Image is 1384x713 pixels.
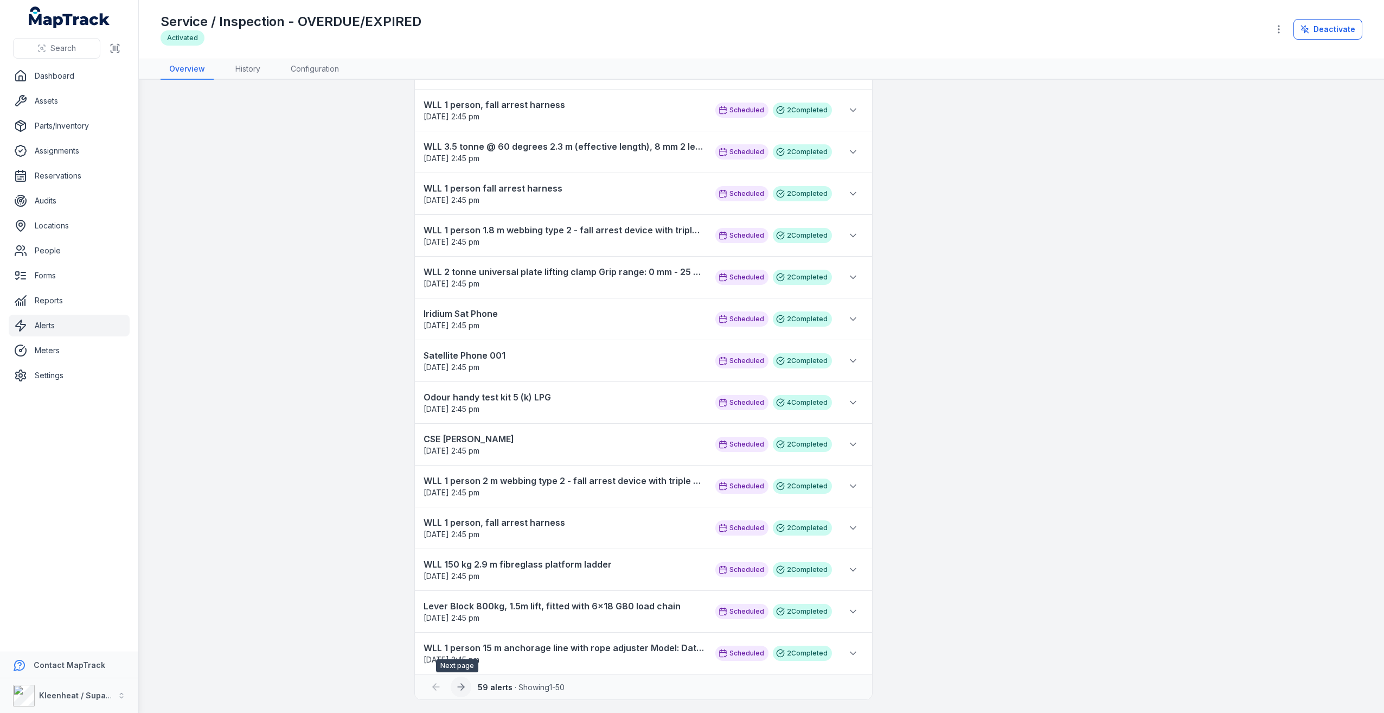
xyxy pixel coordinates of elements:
time: 08/10/2025, 2:45:00 pm [424,404,479,413]
a: WLL 1 person, fall arrest harness[DATE] 2:45 pm [424,98,704,122]
a: Reports [9,290,130,311]
time: 08/10/2025, 2:45:00 pm [424,613,479,622]
time: 08/10/2025, 2:45:00 pm [424,362,479,372]
span: [DATE] 2:45 pm [424,154,479,163]
time: 08/10/2025, 2:45:00 pm [424,154,479,163]
a: Iridium Sat Phone[DATE] 2:45 pm [424,307,704,331]
strong: WLL 2 tonne universal plate lifting clamp Grip range: 0 mm - 25 mm [424,265,704,278]
strong: WLL 1 person, fall arrest harness [424,98,704,111]
a: Forms [9,265,130,287]
div: 2 Completed [773,479,832,494]
div: 2 Completed [773,228,832,243]
strong: WLL 1 person, fall arrest harness [424,516,704,529]
a: Odour handy test kit 5 (k) LPG[DATE] 2:45 pm [424,391,704,415]
div: Scheduled [715,353,768,368]
span: · Showing 1 - 50 [478,683,565,692]
a: WLL 3.5 tonne @ 60 degrees 2.3 m (effective length), 8 mm 2 leg self coloured grade 80 alloy chai... [424,140,704,164]
a: Lever Block 800kg, 1.5m lift, fitted with 6x18 G80 load chain[DATE] 2:45 pm [424,600,704,623]
div: 2 Completed [773,520,832,536]
a: People [9,240,130,262]
strong: Iridium Sat Phone [424,307,704,320]
a: CSE [PERSON_NAME][DATE] 2:45 pm [424,432,704,456]
strong: Kleenheat / Supagas [39,691,120,700]
a: Audits [9,190,130,212]
span: [DATE] 2:45 pm [424,321,479,330]
a: Parts/Inventory [9,115,130,137]
a: WLL 1 person 2 m webbing type 2 - fall arrest device with triple action karabiner each end[DATE] ... [424,474,704,498]
div: Scheduled [715,562,768,577]
a: MapTrack [29,7,110,28]
div: 2 Completed [773,604,832,619]
strong: CSE [PERSON_NAME] [424,432,704,445]
button: Search [13,38,100,59]
a: Assignments [9,140,130,162]
strong: 59 alerts [478,683,512,692]
time: 08/10/2025, 2:45:00 pm [424,655,479,664]
div: 2 Completed [773,646,832,661]
div: Scheduled [715,604,768,619]
h1: Service / Inspection - OVERDUE/EXPIRED [161,13,421,30]
div: Scheduled [715,186,768,201]
div: 2 Completed [773,270,832,285]
a: Overview [161,59,214,80]
div: 2 Completed [773,144,832,160]
div: Scheduled [715,228,768,243]
span: [DATE] 2:45 pm [424,279,479,288]
a: History [227,59,269,80]
div: 2 Completed [773,311,832,327]
time: 08/10/2025, 2:45:00 pm [424,279,479,288]
time: 08/10/2025, 2:45:00 pm [424,446,479,455]
div: 2 Completed [773,186,832,201]
time: 08/10/2025, 2:45:00 pm [424,488,479,497]
div: Scheduled [715,479,768,494]
span: Search [50,43,76,54]
div: 2 Completed [773,353,832,368]
div: Scheduled [715,311,768,327]
a: Assets [9,90,130,112]
a: Reservations [9,165,130,187]
strong: WLL 1 person 15 m anchorage line with rope adjuster Model: Date of manufacture: [DATE] - Date of ... [424,641,704,654]
a: WLL 1 person 15 m anchorage line with rope adjuster Model: Date of manufacture: [DATE] - Date of ... [424,641,704,665]
time: 08/10/2025, 2:45:00 pm [424,571,479,581]
a: Dashboard [9,65,130,87]
a: Configuration [282,59,348,80]
span: [DATE] 2:45 pm [424,655,479,664]
a: WLL 2 tonne universal plate lifting clamp Grip range: 0 mm - 25 mm[DATE] 2:45 pm [424,265,704,289]
a: WLL 1 person 1.8 m webbing type 2 - fall arrest device with triple action karabiner each end[DATE... [424,224,704,247]
time: 08/10/2025, 2:45:00 pm [424,195,479,205]
div: Scheduled [715,646,768,661]
time: 08/10/2025, 2:45:00 pm [424,112,479,121]
a: Satellite Phone 001[DATE] 2:45 pm [424,349,704,373]
span: [DATE] 2:45 pm [424,613,479,622]
a: WLL 1 person fall arrest harness[DATE] 2:45 pm [424,182,704,206]
strong: Satellite Phone 001 [424,349,704,362]
time: 08/10/2025, 2:45:00 pm [424,321,479,330]
a: Meters [9,340,130,361]
div: 2 Completed [773,437,832,452]
a: Settings [9,365,130,386]
span: [DATE] 2:45 pm [424,488,479,497]
strong: WLL 1 person 2 m webbing type 2 - fall arrest device with triple action karabiner each end [424,474,704,487]
strong: WLL 3.5 tonne @ 60 degrees 2.3 m (effective length), 8 mm 2 leg self coloured grade 80 alloy chai... [424,140,704,153]
a: Locations [9,215,130,237]
div: Scheduled [715,270,768,285]
a: Alerts [9,315,130,336]
div: Scheduled [715,395,768,410]
time: 08/10/2025, 2:45:00 pm [424,530,479,539]
strong: Odour handy test kit 5 (k) LPG [424,391,704,404]
div: 2 Completed [773,562,832,577]
a: WLL 150 kg 2.9 m fibreglass platform ladder[DATE] 2:45 pm [424,558,704,582]
button: Deactivate [1293,19,1362,40]
span: [DATE] 2:45 pm [424,112,479,121]
span: [DATE] 2:45 pm [424,195,479,205]
span: [DATE] 2:45 pm [424,404,479,413]
div: 2 Completed [773,103,832,118]
span: Next page [436,659,478,672]
div: Scheduled [715,437,768,452]
div: Scheduled [715,520,768,536]
strong: Lever Block 800kg, 1.5m lift, fitted with 6x18 G80 load chain [424,600,704,613]
div: 4 Completed [773,395,832,410]
span: [DATE] 2:45 pm [424,446,479,455]
strong: WLL 1 person fall arrest harness [424,182,704,195]
strong: Contact MapTrack [34,660,105,670]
